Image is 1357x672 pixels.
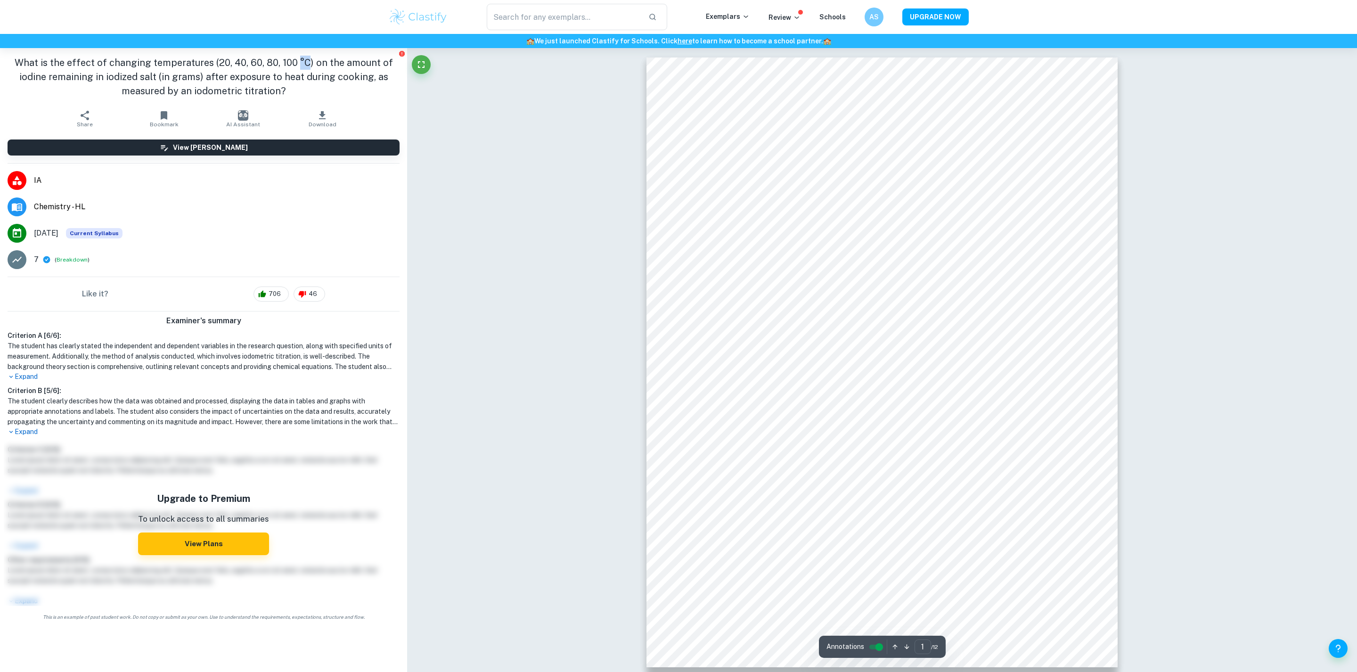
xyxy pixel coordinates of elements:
[66,228,123,238] span: Current Syllabus
[388,8,448,26] img: Clastify logo
[34,201,400,213] span: Chemistry - HL
[82,288,108,300] h6: Like it?
[678,37,692,45] a: here
[226,121,260,128] span: AI Assistant
[865,8,883,26] button: AS
[204,106,283,132] button: AI Assistant
[8,427,400,437] p: Expand
[8,56,400,98] h1: What is the effect of changing temperatures (20, 40, 60, 80, 100 °C) on the amount of iodine rema...
[77,121,93,128] span: Share
[526,37,534,45] span: 🏫
[55,255,90,264] span: ( )
[238,110,248,121] img: AI Assistant
[8,330,400,341] h6: Criterion A [ 6 / 6 ]:
[931,643,938,651] span: / 12
[8,139,400,156] button: View [PERSON_NAME]
[8,385,400,396] h6: Criterion B [ 5 / 6 ]:
[34,175,400,186] span: IA
[2,36,1355,46] h6: We just launched Clastify for Schools. Click to learn how to become a school partner.
[57,255,88,264] button: Breakdown
[768,12,801,23] p: Review
[8,396,400,427] h1: The student clearly describes how the data was obtained and processed, displaying the data in tab...
[45,106,124,132] button: Share
[150,121,179,128] span: Bookmark
[8,372,400,382] p: Expand
[138,513,269,525] p: To unlock access to all summaries
[66,228,123,238] div: This exemplar is based on the current syllabus. Feel free to refer to it for inspiration/ideas wh...
[487,4,641,30] input: Search for any exemplars...
[138,533,269,555] button: View Plans
[412,55,431,74] button: Fullscreen
[283,106,362,132] button: Download
[34,228,58,239] span: [DATE]
[706,11,750,22] p: Exemplars
[826,642,864,652] span: Annotations
[263,289,286,299] span: 706
[1329,639,1348,658] button: Help and Feedback
[34,254,39,265] p: 7
[4,614,403,621] span: This is an example of past student work. Do not copy or submit as your own. Use to understand the...
[124,106,204,132] button: Bookmark
[8,341,400,372] h1: The student has clearly stated the independent and dependent variables in the research question, ...
[398,50,405,57] button: Report issue
[294,287,325,302] div: 46
[309,121,336,128] span: Download
[819,13,846,21] a: Schools
[173,142,248,153] h6: View [PERSON_NAME]
[823,37,831,45] span: 🏫
[902,8,969,25] button: UPGRADE NOW
[253,287,289,302] div: 706
[4,315,403,327] h6: Examiner's summary
[138,492,269,506] h5: Upgrade to Premium
[303,289,322,299] span: 46
[869,12,880,22] h6: AS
